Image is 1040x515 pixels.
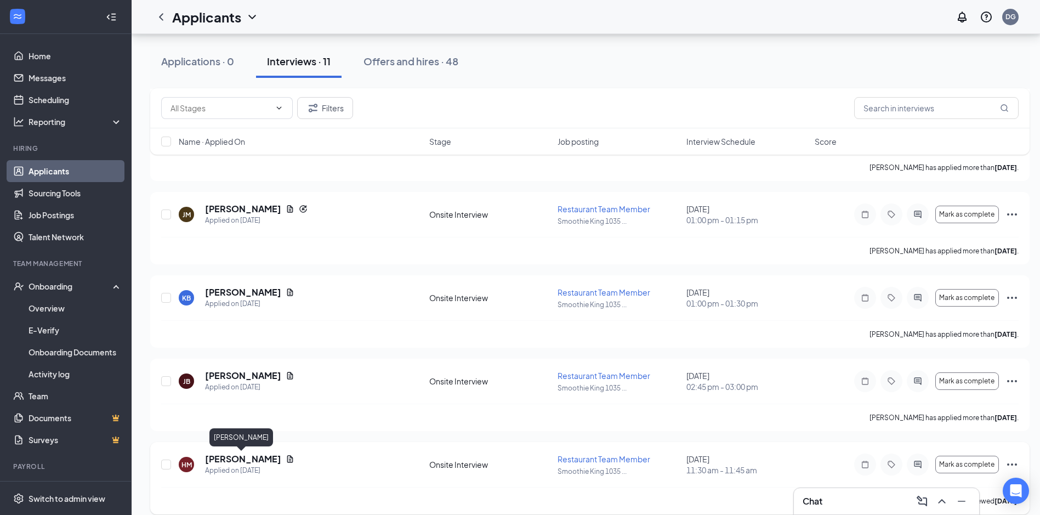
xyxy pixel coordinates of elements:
svg: ChevronDown [246,10,259,24]
span: Restaurant Team Member [558,371,650,381]
a: Job Postings [29,204,122,226]
div: Payroll [13,462,120,471]
div: Team Management [13,259,120,268]
svg: Collapse [106,12,117,22]
svg: ActiveChat [911,460,924,469]
svg: Note [859,210,872,219]
svg: Document [286,205,294,213]
svg: Minimize [955,495,968,508]
b: [DATE] [994,414,1017,422]
h5: [PERSON_NAME] [205,203,281,215]
svg: Tag [885,377,898,386]
span: Interview Schedule [686,136,755,147]
button: Minimize [953,493,970,510]
span: Name · Applied On [179,136,245,147]
svg: Tag [885,210,898,219]
span: Mark as complete [939,294,994,302]
span: 01:00 pm - 01:15 pm [686,214,808,225]
a: Team [29,385,122,407]
div: Onsite Interview [429,376,551,387]
span: Stage [429,136,451,147]
span: 01:00 pm - 01:30 pm [686,298,808,309]
svg: Reapply [299,205,308,213]
p: Smoothie King 1035 ... [558,300,679,309]
svg: Tag [885,460,898,469]
svg: ChevronLeft [155,10,168,24]
svg: Tag [885,293,898,302]
svg: Notifications [956,10,969,24]
a: Activity log [29,363,122,385]
p: [PERSON_NAME] has applied more than . [869,163,1019,172]
div: KB [182,293,191,303]
p: [PERSON_NAME] has applied more than . [869,246,1019,256]
a: SurveysCrown [29,429,122,451]
div: DG [1005,12,1016,21]
div: Applied on [DATE] [205,298,294,309]
span: 02:45 pm - 03:00 pm [686,381,808,392]
h5: [PERSON_NAME] [205,453,281,465]
div: [DATE] [686,203,808,225]
span: 11:30 am - 11:45 am [686,465,808,476]
svg: Document [286,371,294,380]
h1: Applicants [172,8,241,26]
a: Overview [29,297,122,319]
h5: [PERSON_NAME] [205,286,281,298]
span: Mark as complete [939,461,994,468]
b: [DATE] [994,247,1017,255]
h5: [PERSON_NAME] [205,370,281,382]
svg: WorkstreamLogo [12,11,23,22]
span: Job posting [558,136,599,147]
a: Applicants [29,160,122,182]
input: Search in interviews [854,97,1019,119]
svg: ChevronUp [935,495,948,508]
div: [DATE] [686,454,808,476]
button: Filter Filters [297,97,353,119]
a: Scheduling [29,89,122,111]
svg: Note [859,377,872,386]
p: [PERSON_NAME] has applied more than . [869,330,1019,339]
div: Onsite Interview [429,459,551,470]
svg: ActiveChat [911,293,924,302]
svg: Ellipses [1005,458,1019,471]
svg: Filter [306,101,320,115]
b: [DATE] [994,330,1017,338]
svg: Document [286,288,294,297]
div: HM [181,460,192,469]
a: Home [29,45,122,67]
span: Restaurant Team Member [558,287,650,297]
div: JM [183,210,191,219]
a: E-Verify [29,319,122,341]
div: Hiring [13,144,120,153]
button: Mark as complete [935,456,999,473]
svg: MagnifyingGlass [1000,104,1009,112]
a: PayrollCrown [29,478,122,500]
a: DocumentsCrown [29,407,122,429]
div: Switch to admin view [29,493,105,504]
svg: Note [859,293,872,302]
a: Sourcing Tools [29,182,122,204]
div: [PERSON_NAME] [209,428,273,446]
button: Mark as complete [935,206,999,223]
button: ChevronUp [933,493,951,510]
div: Applied on [DATE] [205,382,294,393]
b: [DATE] [994,163,1017,172]
div: Open Intercom Messenger [1003,478,1029,504]
svg: QuestionInfo [980,10,993,24]
div: Onsite Interview [429,292,551,303]
div: Onboarding [29,281,113,292]
button: ComposeMessage [913,493,931,510]
svg: Ellipses [1005,291,1019,304]
span: Score [815,136,837,147]
p: Smoothie King 1035 ... [558,217,679,226]
div: Offers and hires · 48 [363,54,458,68]
div: Onsite Interview [429,209,551,220]
div: Applications · 0 [161,54,234,68]
p: [PERSON_NAME] has applied more than . [869,413,1019,422]
svg: Ellipses [1005,375,1019,388]
div: JB [183,377,190,386]
svg: ActiveChat [911,210,924,219]
div: Interviews · 11 [267,54,331,68]
svg: Settings [13,493,24,504]
div: Applied on [DATE] [205,465,294,476]
b: [DATE] [994,497,1017,505]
